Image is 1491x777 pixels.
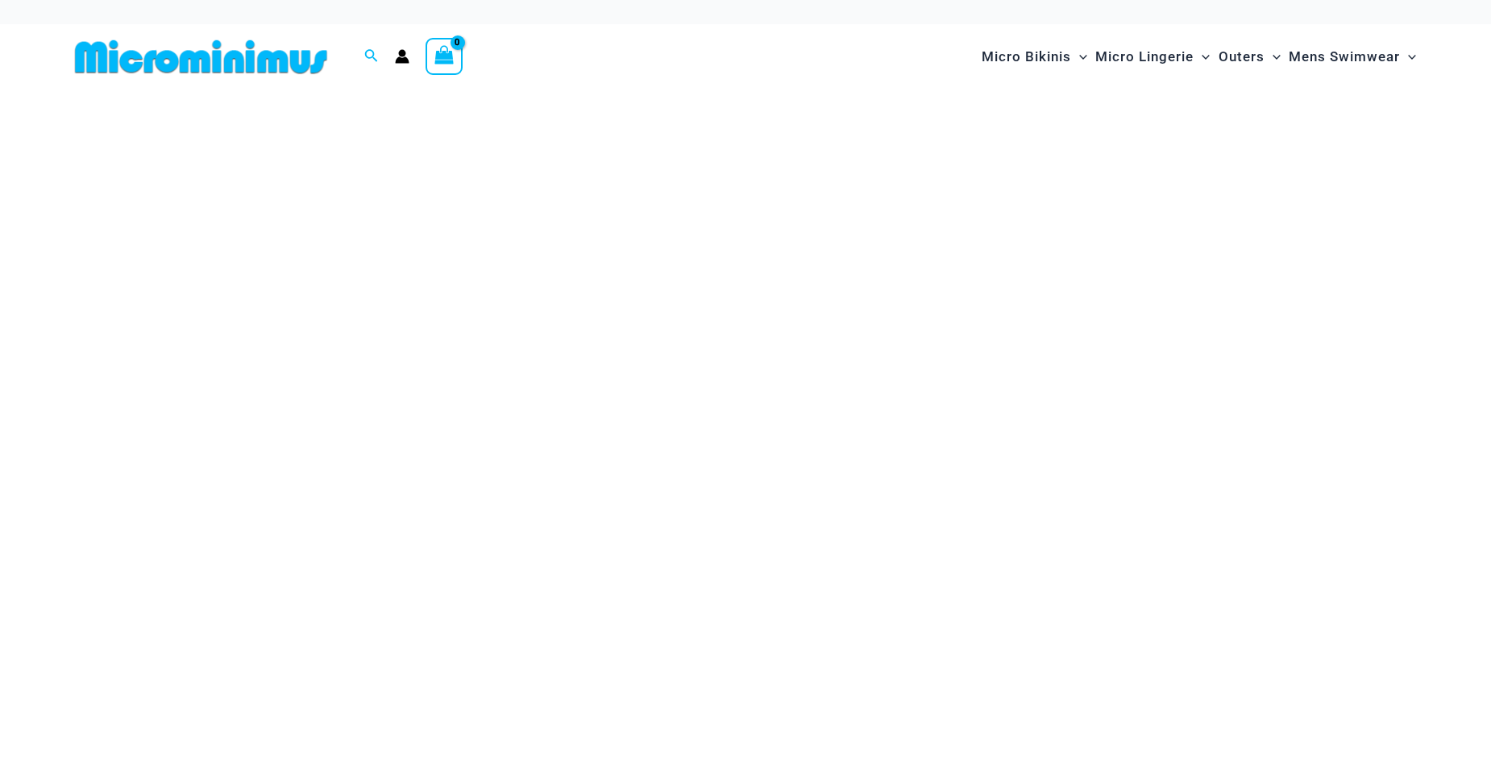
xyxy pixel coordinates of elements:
[1289,36,1400,77] span: Mens Swimwear
[982,36,1071,77] span: Micro Bikinis
[364,47,379,67] a: Search icon link
[1091,32,1214,81] a: Micro LingerieMenu ToggleMenu Toggle
[1400,36,1416,77] span: Menu Toggle
[1095,36,1194,77] span: Micro Lingerie
[395,49,409,64] a: Account icon link
[69,39,334,75] img: MM SHOP LOGO FLAT
[1285,32,1420,81] a: Mens SwimwearMenu ToggleMenu Toggle
[1219,36,1265,77] span: Outers
[978,32,1091,81] a: Micro BikinisMenu ToggleMenu Toggle
[1194,36,1210,77] span: Menu Toggle
[426,38,463,75] a: View Shopping Cart, empty
[1215,32,1285,81] a: OutersMenu ToggleMenu Toggle
[1071,36,1087,77] span: Menu Toggle
[1265,36,1281,77] span: Menu Toggle
[975,30,1422,84] nav: Site Navigation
